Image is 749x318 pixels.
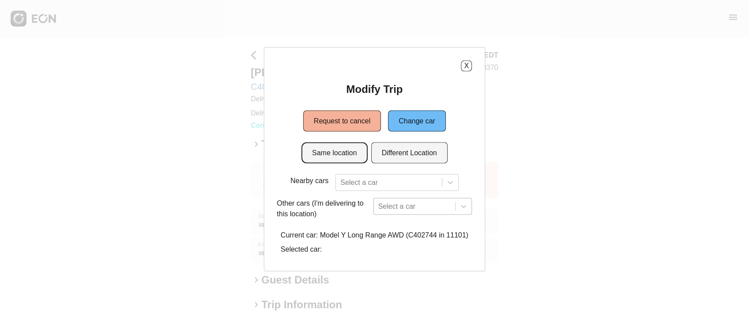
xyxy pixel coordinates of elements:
p: Current car: Model Y Long Range AWD (C402744 in 11101) [281,230,468,240]
button: Change car [388,110,446,131]
p: Nearby cars [290,175,328,186]
p: Selected car: [281,244,468,254]
h2: Modify Trip [346,82,403,96]
button: X [461,60,472,71]
button: Different Location [371,142,448,163]
button: Request to cancel [303,110,381,131]
button: Same location [301,142,367,163]
p: Other cars (I'm delivering to this location) [277,198,370,219]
